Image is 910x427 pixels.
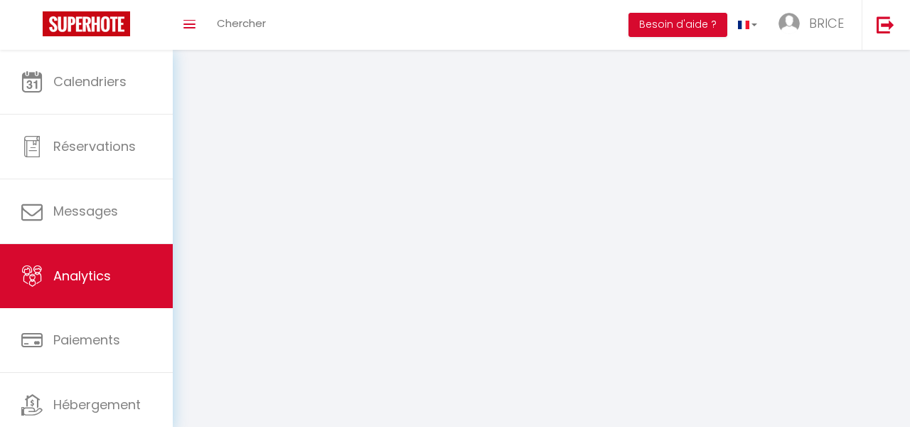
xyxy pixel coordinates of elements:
[53,202,118,220] span: Messages
[53,73,127,90] span: Calendriers
[53,137,136,155] span: Réservations
[53,267,111,285] span: Analytics
[628,13,727,37] button: Besoin d'aide ?
[217,16,266,31] span: Chercher
[877,16,894,33] img: logout
[43,11,130,36] img: Super Booking
[778,13,800,34] img: ...
[53,331,120,349] span: Paiements
[809,14,844,32] span: BRICE
[53,396,141,413] span: Hébergement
